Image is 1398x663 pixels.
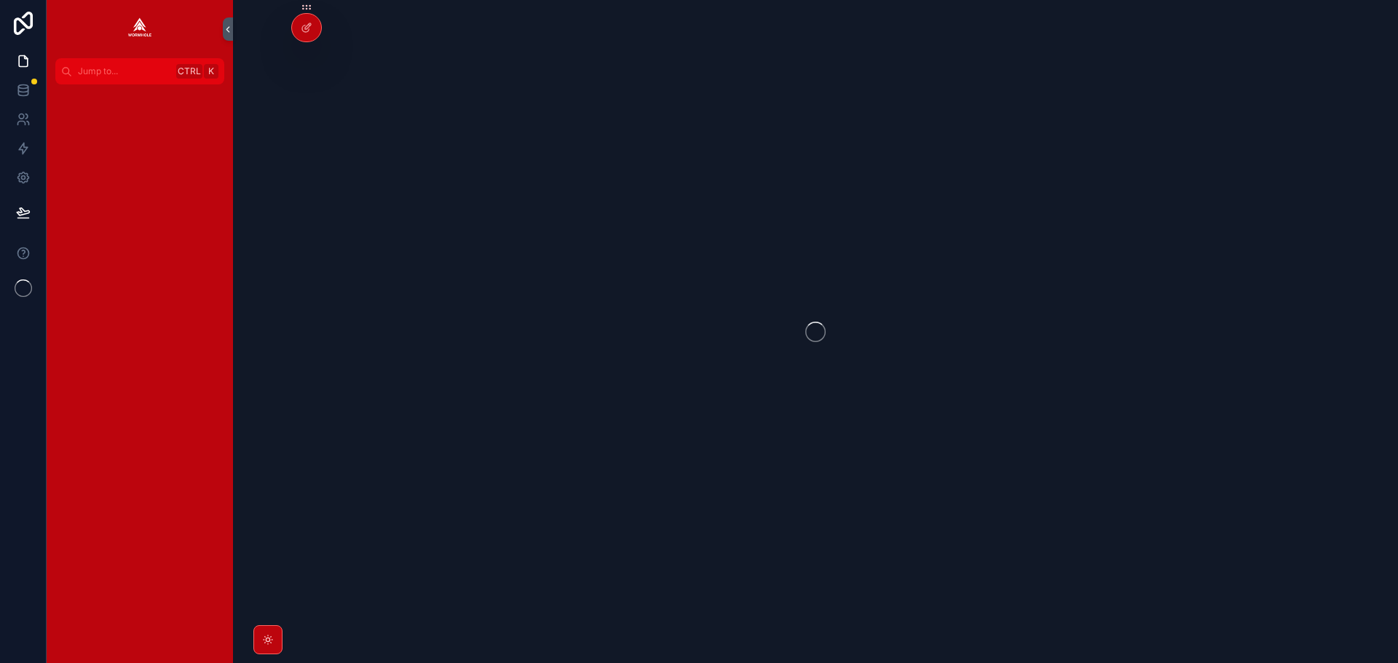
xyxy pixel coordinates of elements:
span: Ctrl [176,64,202,79]
span: K [205,65,217,77]
span: Jump to... [78,65,170,77]
div: scrollable content [47,84,233,111]
button: Jump to...CtrlK [55,58,224,84]
img: App logo [128,17,151,41]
